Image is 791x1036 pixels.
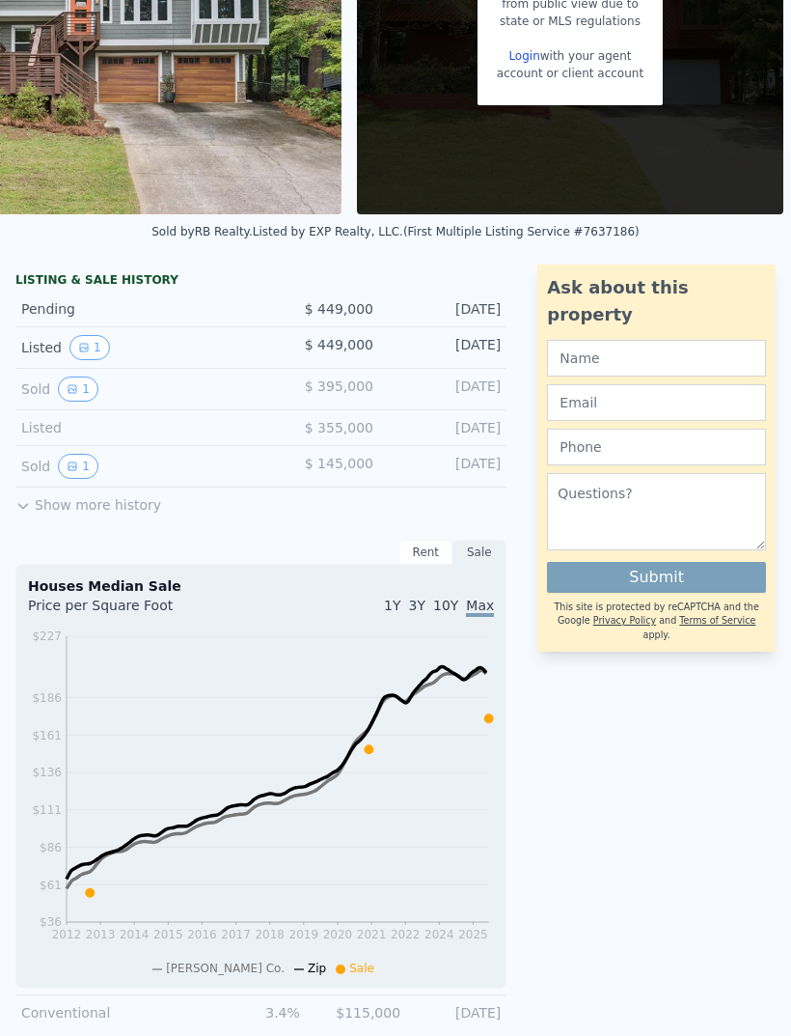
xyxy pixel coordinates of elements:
[389,454,501,479] div: [DATE]
[153,928,183,941] tspan: 2015
[389,377,501,402] div: [DATE]
[151,225,253,238] div: Sold by RB Realty .
[40,916,62,930] tspan: $36
[15,488,161,515] button: Show more history
[540,49,632,63] span: with your agent
[21,377,246,402] div: Sold
[58,454,98,479] button: View historical data
[547,429,766,465] input: Phone
[69,335,110,360] button: View historical data
[389,418,501,437] div: [DATE]
[389,299,501,319] div: [DATE]
[497,65,643,82] div: account or client account
[389,335,501,360] div: [DATE]
[32,729,62,742] tspan: $161
[398,540,452,565] div: Rent
[187,928,217,941] tspan: 2016
[21,454,246,479] div: Sold
[211,1003,300,1022] div: 3.4%
[305,420,373,435] span: $ 355,000
[547,340,766,377] input: Name
[547,601,766,642] div: This site is protected by reCAPTCHA and the Google and apply.
[86,928,116,941] tspan: 2013
[305,301,373,317] span: $ 449,000
[547,274,766,328] div: Ask about this property
[305,337,373,352] span: $ 449,000
[466,598,494,617] span: Max
[433,598,458,613] span: 10Y
[28,576,494,596] div: Houses Median Sale
[412,1003,501,1022] div: [DATE]
[221,928,251,941] tspan: 2017
[32,691,62,705] tspan: $186
[15,272,506,292] div: LISTING & SALE HISTORY
[21,418,246,437] div: Listed
[452,540,506,565] div: Sale
[459,928,489,941] tspan: 2025
[58,377,98,402] button: View historical data
[289,928,319,941] tspan: 2019
[357,928,387,941] tspan: 2021
[253,225,640,238] div: Listed by EXP Realty, LLC. (First Multiple Listing Service #7637186)
[547,384,766,421] input: Email
[409,598,425,613] span: 3Y
[256,928,286,941] tspan: 2018
[305,378,373,394] span: $ 395,000
[32,766,62,779] tspan: $136
[497,13,643,30] div: state or MLS regulations
[28,596,261,627] div: Price per Square Foot
[384,598,400,613] span: 1Y
[424,928,454,941] tspan: 2024
[305,456,373,471] span: $ 145,000
[547,562,766,593] button: Submit
[323,928,353,941] tspan: 2020
[593,615,656,626] a: Privacy Policy
[21,1003,200,1022] div: Conventional
[349,962,374,975] span: Sale
[40,879,62,892] tspan: $61
[312,1003,400,1022] div: $115,000
[21,299,246,319] div: Pending
[40,841,62,854] tspan: $86
[166,962,285,975] span: [PERSON_NAME] Co.
[32,803,62,817] tspan: $111
[679,615,755,626] a: Terms of Service
[308,962,326,975] span: Zip
[21,335,246,360] div: Listed
[120,928,150,941] tspan: 2014
[508,49,539,63] a: Login
[52,928,82,941] tspan: 2012
[391,928,421,941] tspan: 2022
[32,630,62,643] tspan: $227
